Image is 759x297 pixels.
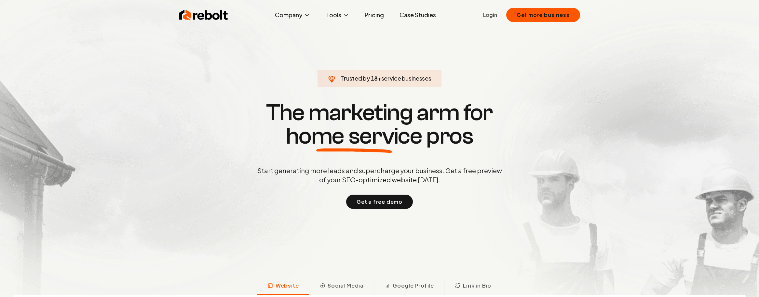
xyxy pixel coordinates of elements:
[346,195,413,209] button: Get a free demo
[341,74,370,82] span: Trusted by
[463,282,491,290] span: Link in Bio
[276,282,299,290] span: Website
[257,278,309,295] button: Website
[179,8,228,21] img: Rebolt Logo
[394,8,441,21] a: Case Studies
[393,282,434,290] span: Google Profile
[321,8,354,21] button: Tools
[444,278,502,295] button: Link in Bio
[506,8,580,22] button: Get more business
[270,8,316,21] button: Company
[371,74,378,83] span: 18
[374,278,444,295] button: Google Profile
[224,101,536,148] h1: The marketing arm for pros
[381,74,431,82] span: service businesses
[378,74,381,82] span: +
[256,166,503,184] p: Start generating more leads and supercharge your business. Get a free preview of your SEO-optimiz...
[328,282,364,290] span: Social Media
[309,278,374,295] button: Social Media
[286,124,422,148] span: home service
[483,11,497,19] a: Login
[359,8,389,21] a: Pricing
